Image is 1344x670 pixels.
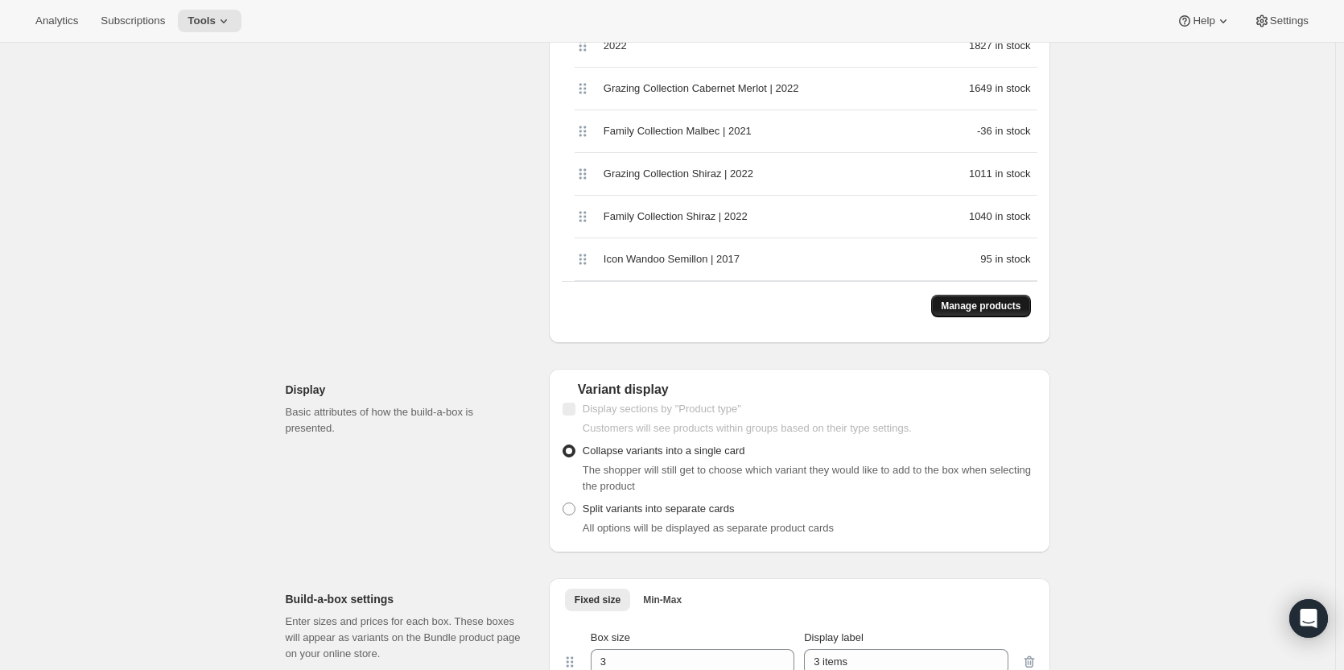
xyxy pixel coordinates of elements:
span: Min-Max [643,593,682,606]
span: Fixed size [575,593,620,606]
span: Grazing Collection Cabernet Merlot | 2022 [604,81,799,97]
button: Manage products [931,295,1030,317]
span: Box size [591,631,630,643]
div: Open Intercom Messenger [1289,599,1328,638]
span: The shopper will still get to choose which variant they would like to add to the box when selecti... [583,464,1031,492]
h2: Display [286,382,523,398]
button: Subscriptions [91,10,175,32]
p: Enter sizes and prices for each box. These boxes will appear as variants on the Bundle product pa... [286,614,523,662]
h2: Build-a-box settings [286,591,523,607]
div: 1040 in stock [823,209,1037,225]
span: Split variants into separate cards [583,502,735,515]
button: Analytics [26,10,88,32]
span: Display label [804,631,864,643]
span: Analytics [35,14,78,27]
span: Display sections by "Product type" [583,403,741,415]
div: Variant display [562,382,1037,398]
span: Icon Wandoo Semillon | 2017 [604,251,740,267]
div: 1649 in stock [823,81,1037,97]
div: 95 in stock [823,251,1037,267]
button: Help [1167,10,1240,32]
button: Settings [1244,10,1318,32]
span: Family Collection Malbec | 2021 [604,123,752,139]
span: Collapse variants into a single card [583,445,745,457]
span: Tools [188,14,216,27]
span: Help [1193,14,1214,27]
div: -36 in stock [823,123,1037,139]
span: Settings [1270,14,1309,27]
p: Basic attributes of how the build-a-box is presented. [286,404,523,436]
span: All options will be displayed as separate product cards [583,522,834,534]
span: Subscriptions [101,14,165,27]
span: Manage products [941,300,1020,312]
div: 1827 in stock [823,38,1037,54]
span: Customers will see products within groups based on their type settings. [583,422,912,434]
span: Grazing Collection Shiraz | 2022 [604,166,753,182]
span: Family Collection Shiraz | 2022 [604,209,748,225]
div: 1011 in stock [823,166,1037,182]
button: Tools [178,10,241,32]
